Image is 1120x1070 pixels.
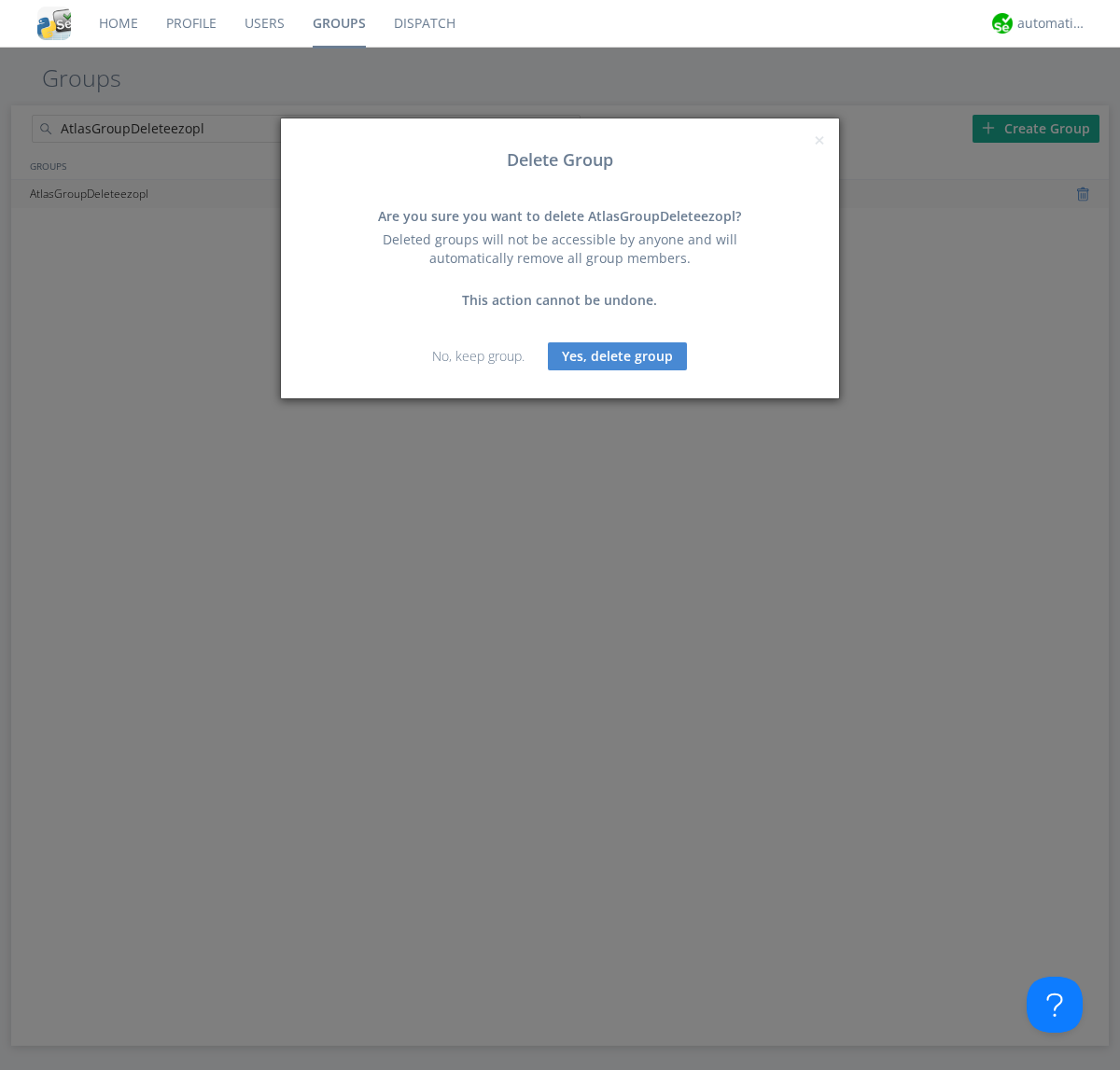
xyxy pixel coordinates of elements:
[37,7,71,40] img: cddb5a64eb264b2086981ab96f4c1ba7
[359,230,761,268] div: Deleted groups will not be accessible by anyone and will automatically remove all group members.
[359,291,761,310] div: This action cannot be undone.
[359,207,761,226] div: Are you sure you want to delete AtlasGroupDeleteezopl?
[548,342,687,370] button: Yes, delete group
[432,347,525,365] a: No, keep group.
[992,13,1013,34] img: d2d01cd9b4174d08988066c6d424eccd
[1017,14,1087,33] div: automation+atlas
[814,127,825,153] span: ×
[295,151,825,170] h3: Delete Group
